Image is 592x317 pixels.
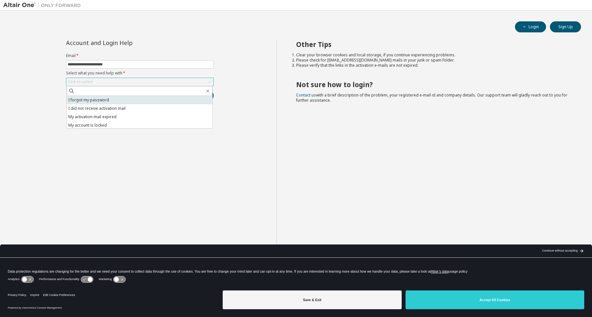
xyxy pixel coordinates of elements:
[67,96,212,104] li: I forgot my password
[296,92,316,98] a: Contact us
[296,58,569,63] li: Please check for [EMAIL_ADDRESS][DOMAIN_NAME] mails in your junk or spam folder.
[550,21,581,32] button: Sign Up
[68,79,93,85] div: Click to select
[66,53,214,58] label: Email
[296,40,569,49] h2: Other Tips
[66,40,184,45] div: Account and Login Help
[66,78,213,86] div: Click to select
[296,80,569,89] h2: Not sure how to login?
[66,71,214,76] label: Select what you need help with
[515,21,546,32] button: Login
[296,92,567,103] span: with a brief description of the problem, your registered e-mail id and company details. Our suppo...
[3,2,84,8] img: Altair One
[296,52,569,58] li: Clear your browser cookies and local storage, if you continue experiencing problems.
[296,63,569,68] li: Please verify that the links in the activation e-mails are not expired.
